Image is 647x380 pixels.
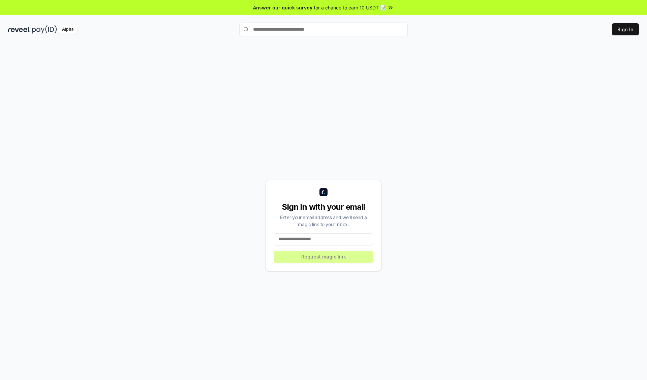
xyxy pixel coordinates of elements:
span: Answer our quick survey [253,4,312,11]
div: Alpha [58,25,77,34]
img: logo_small [319,188,328,196]
span: for a chance to earn 10 USDT 📝 [314,4,386,11]
div: Enter your email address and we’ll send a magic link to your inbox. [274,214,373,228]
img: pay_id [32,25,57,34]
div: Sign in with your email [274,202,373,212]
button: Sign In [612,23,639,35]
img: reveel_dark [8,25,31,34]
